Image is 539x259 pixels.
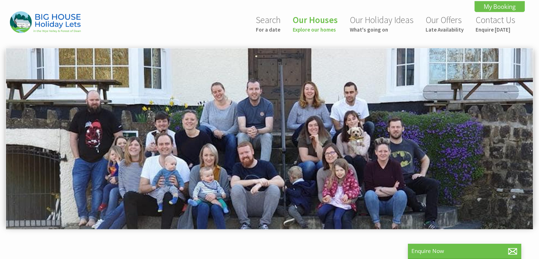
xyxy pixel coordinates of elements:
p: Enquire Now [411,247,518,255]
small: Late Availability [426,26,464,33]
small: What's going on [350,26,414,33]
small: Explore our homes [293,26,338,33]
a: Our Holiday IdeasWhat's going on [350,14,414,33]
small: Enquire [DATE] [476,26,515,33]
a: SearchFor a date [256,14,281,33]
a: Our OffersLate Availability [426,14,464,33]
a: My Booking [475,1,525,12]
small: For a date [256,26,281,33]
img: Big House Holiday Lets [10,11,81,33]
a: Our HousesExplore our homes [293,14,338,33]
a: Contact UsEnquire [DATE] [476,14,515,33]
